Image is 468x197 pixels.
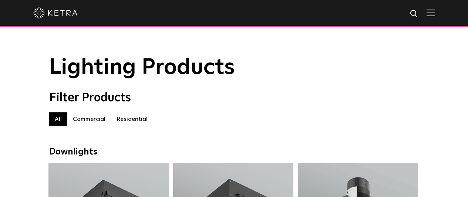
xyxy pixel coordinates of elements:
span: Lighting Products [49,57,235,79]
label: Commercial [67,112,111,126]
img: ketra-logo-2019-white [33,7,78,18]
div: Filter Products [49,91,419,105]
img: Hamburger%20Nav.svg [427,9,435,16]
label: All [49,112,67,126]
label: Residential [111,112,153,126]
img: search icon [410,9,419,18]
div: Downlights [49,147,419,157]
